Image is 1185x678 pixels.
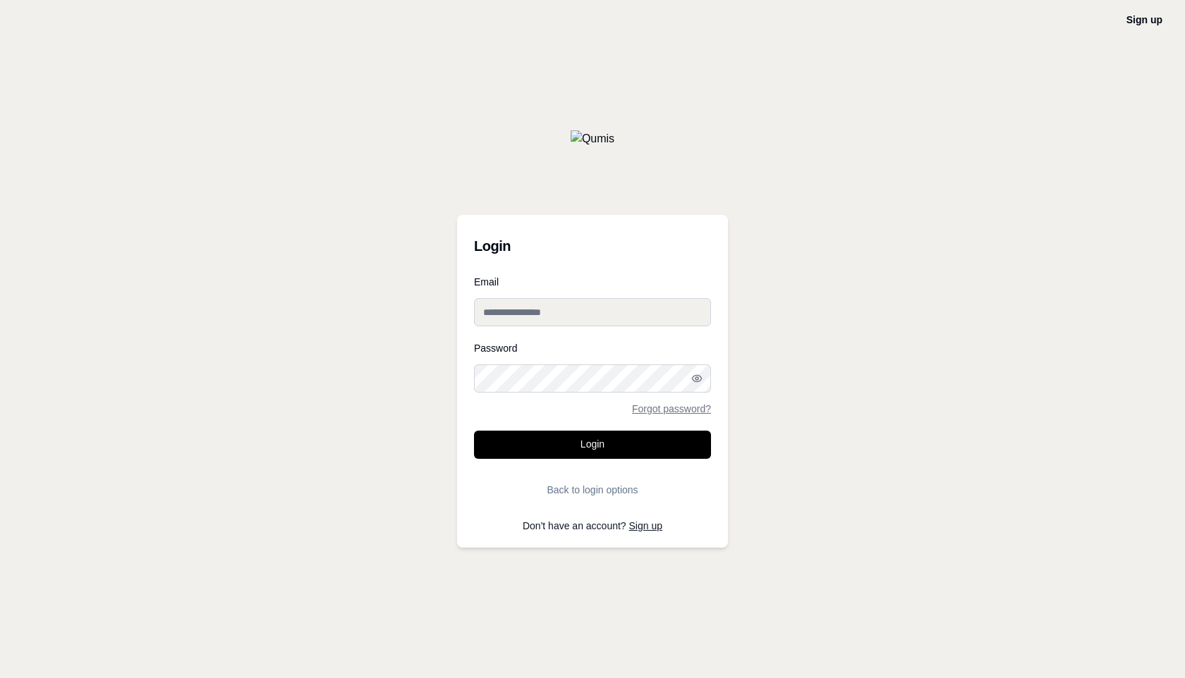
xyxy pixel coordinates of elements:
[474,521,711,531] p: Don't have an account?
[474,232,711,260] h3: Login
[474,431,711,459] button: Login
[629,520,662,531] a: Sign up
[571,130,614,147] img: Qumis
[632,404,711,414] a: Forgot password?
[474,476,711,504] button: Back to login options
[1126,14,1162,25] a: Sign up
[474,343,711,353] label: Password
[474,277,711,287] label: Email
